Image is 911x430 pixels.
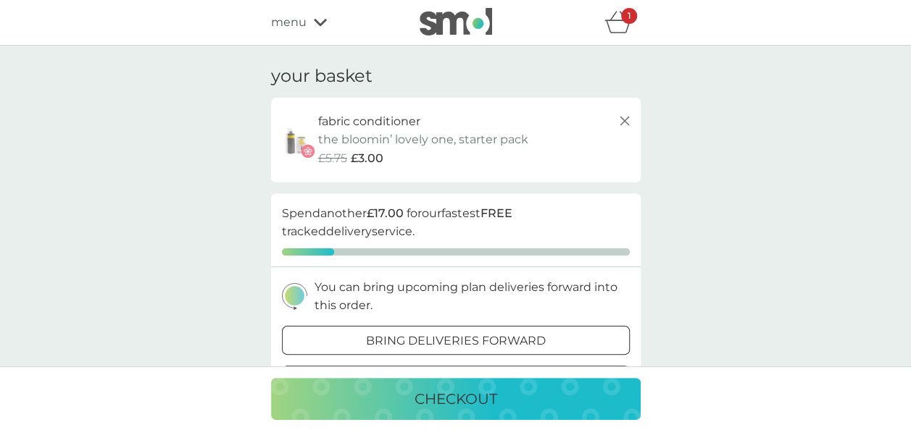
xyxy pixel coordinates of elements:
[282,283,307,310] img: delivery-schedule.svg
[366,332,546,350] p: bring deliveries forward
[415,387,497,410] p: checkout
[282,366,630,395] button: add more products
[318,112,420,131] p: fabric conditioner
[271,66,373,87] h3: your basket
[367,206,404,220] strong: £17.00
[604,8,641,37] div: basket
[351,149,383,168] span: £3.00
[282,326,630,355] button: bring deliveries forward
[315,278,630,315] p: You can bring upcoming plan deliveries forward into this order.
[282,204,630,241] p: Spend another for our fastest tracked delivery service.
[420,8,492,35] img: smol
[271,13,307,32] span: menu
[318,130,528,149] p: the bloomin’ lovely one, starter pack
[318,149,347,168] span: £5.75
[271,378,641,420] button: checkout
[481,206,512,220] strong: FREE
